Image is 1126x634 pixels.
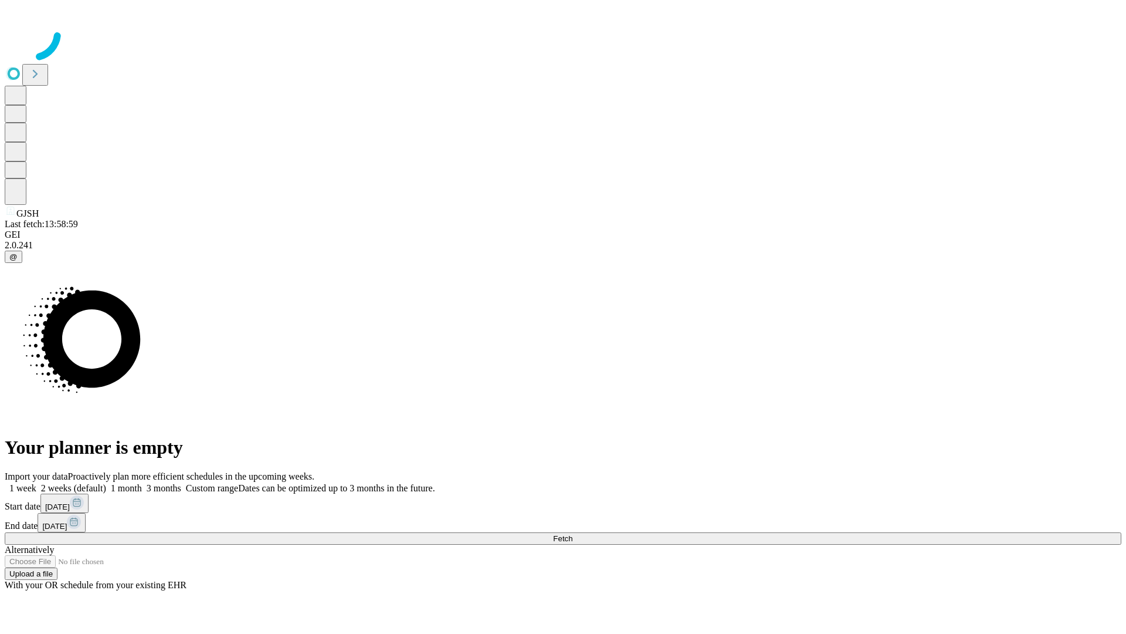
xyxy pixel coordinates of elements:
[5,568,57,580] button: Upload a file
[41,483,106,493] span: 2 weeks (default)
[38,513,86,532] button: [DATE]
[16,208,39,218] span: GJSH
[5,437,1121,458] h1: Your planner is empty
[40,494,89,513] button: [DATE]
[111,483,142,493] span: 1 month
[5,580,186,590] span: With your OR schedule from your existing EHR
[5,251,22,263] button: @
[5,240,1121,251] div: 2.0.241
[42,522,67,531] span: [DATE]
[147,483,181,493] span: 3 months
[9,483,36,493] span: 1 week
[5,513,1121,532] div: End date
[186,483,238,493] span: Custom range
[5,494,1121,513] div: Start date
[553,534,572,543] span: Fetch
[5,545,54,555] span: Alternatively
[238,483,435,493] span: Dates can be optimized up to 3 months in the future.
[5,230,1121,240] div: GEI
[9,252,18,261] span: @
[5,219,78,229] span: Last fetch: 13:58:59
[68,471,314,481] span: Proactively plan more efficient schedules in the upcoming weeks.
[5,532,1121,545] button: Fetch
[5,471,68,481] span: Import your data
[45,503,70,511] span: [DATE]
